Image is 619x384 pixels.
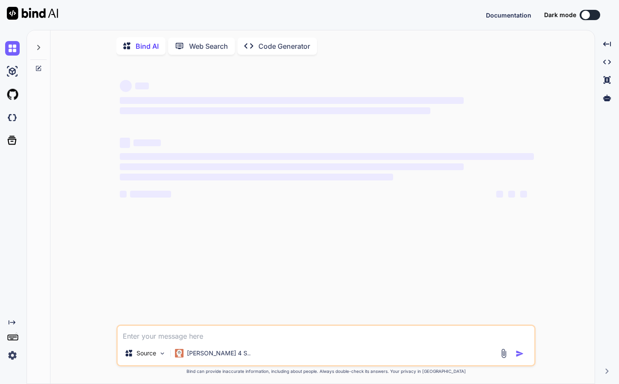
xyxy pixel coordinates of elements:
[499,349,509,358] img: attachment
[189,41,228,51] p: Web Search
[135,83,149,89] span: ‌
[130,191,171,198] span: ‌
[5,110,20,125] img: darkCloudIdeIcon
[258,41,310,51] p: Code Generator
[120,153,534,160] span: ‌
[116,368,536,375] p: Bind can provide inaccurate information, including about people. Always double-check its answers....
[120,191,127,198] span: ‌
[5,348,20,363] img: settings
[544,11,576,19] span: Dark mode
[496,191,503,198] span: ‌
[7,7,58,20] img: Bind AI
[133,139,161,146] span: ‌
[520,191,527,198] span: ‌
[486,12,531,19] span: Documentation
[515,349,524,358] img: icon
[136,41,159,51] p: Bind AI
[136,349,156,357] p: Source
[508,191,515,198] span: ‌
[120,97,463,104] span: ‌
[120,163,463,170] span: ‌
[5,41,20,56] img: chat
[159,350,166,357] img: Pick Models
[187,349,251,357] p: [PERSON_NAME] 4 S..
[175,349,184,357] img: Claude 4 Sonnet
[120,174,393,180] span: ‌
[5,64,20,79] img: ai-studio
[5,87,20,102] img: githubLight
[120,107,430,114] span: ‌
[486,11,531,20] button: Documentation
[120,80,132,92] span: ‌
[120,138,130,148] span: ‌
